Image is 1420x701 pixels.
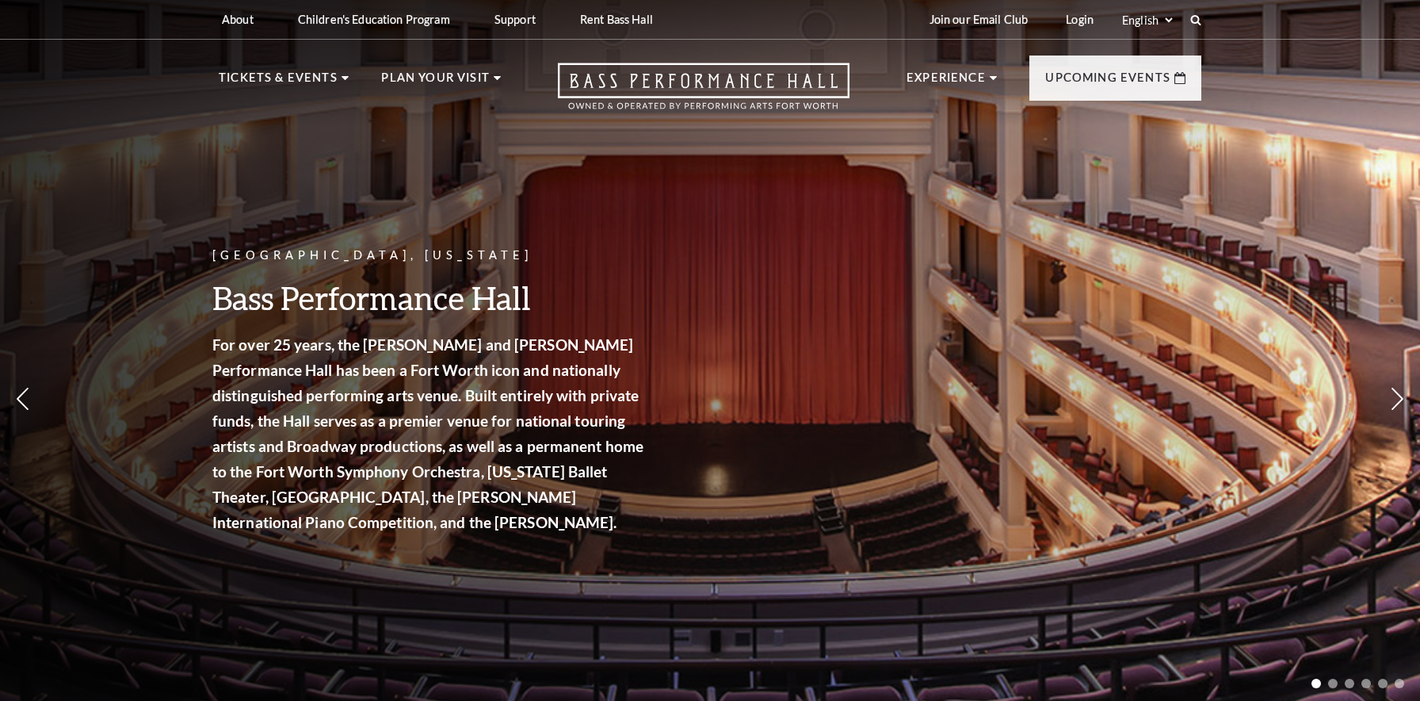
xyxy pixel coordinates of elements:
[580,13,653,26] p: Rent Bass Hall
[1119,13,1175,28] select: Select:
[212,335,643,531] strong: For over 25 years, the [PERSON_NAME] and [PERSON_NAME] Performance Hall has been a Fort Worth ico...
[212,278,648,318] h3: Bass Performance Hall
[381,68,490,97] p: Plan Your Visit
[907,68,986,97] p: Experience
[222,13,254,26] p: About
[298,13,450,26] p: Children's Education Program
[494,13,536,26] p: Support
[219,68,338,97] p: Tickets & Events
[1045,68,1170,97] p: Upcoming Events
[212,246,648,266] p: [GEOGRAPHIC_DATA], [US_STATE]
